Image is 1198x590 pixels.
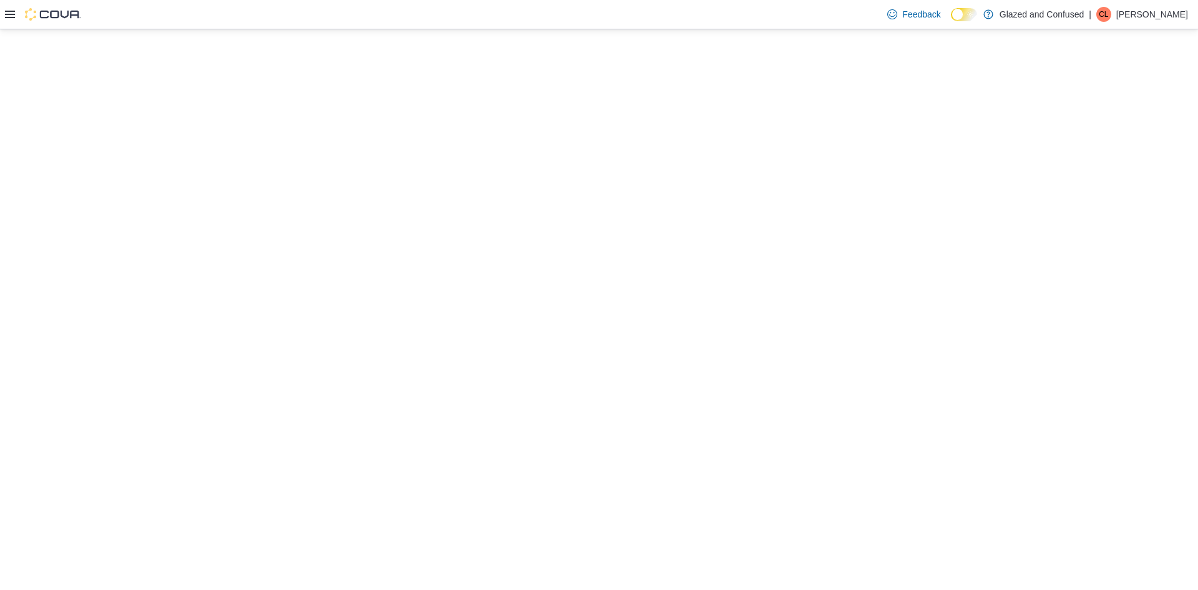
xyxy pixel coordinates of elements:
[951,8,977,21] input: Dark Mode
[882,2,945,27] a: Feedback
[1089,7,1091,22] p: |
[902,8,940,21] span: Feedback
[951,21,952,22] span: Dark Mode
[1000,7,1084,22] p: Glazed and Confused
[25,8,81,21] img: Cova
[1096,7,1111,22] div: Chad Lacy
[1099,7,1108,22] span: CL
[1116,7,1188,22] p: [PERSON_NAME]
